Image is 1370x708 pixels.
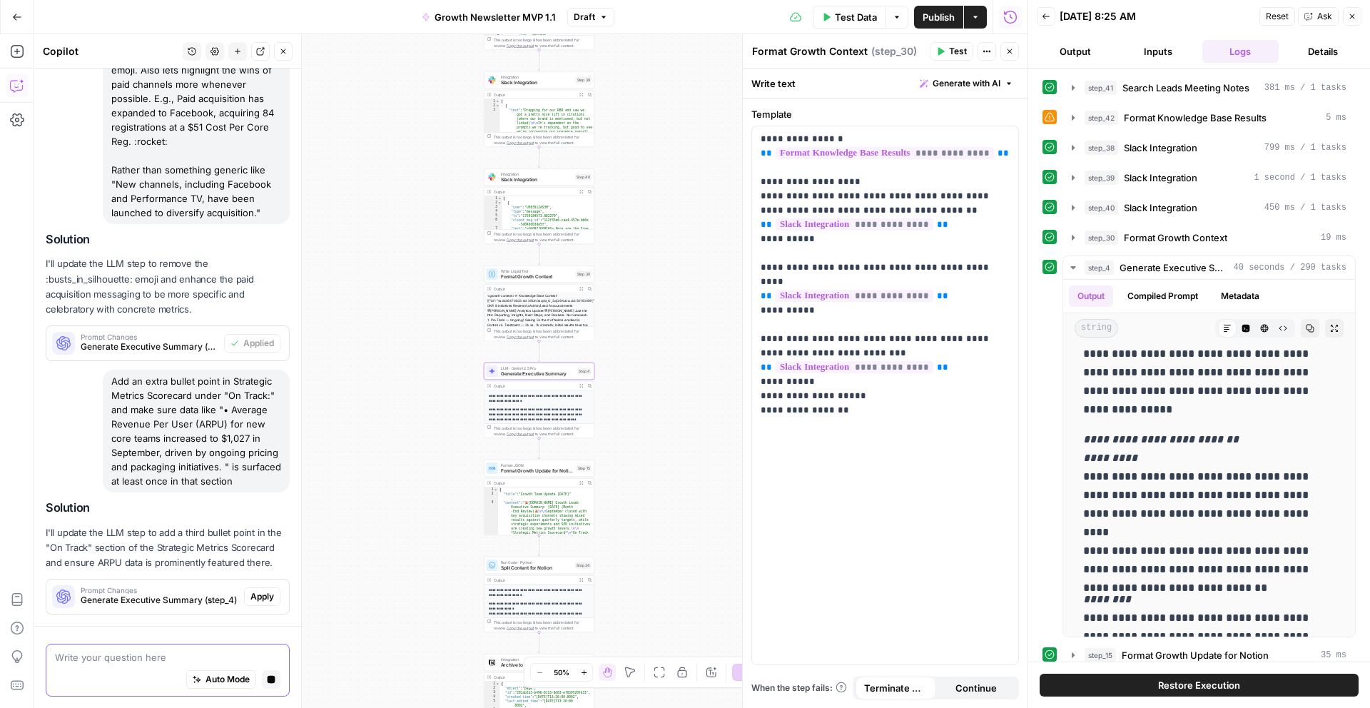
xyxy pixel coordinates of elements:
div: IntegrationSlack IntegrationStep 40Output[ { "user":"U08351ZAS3H", "type":"message", "ts":"175918... [484,168,594,244]
div: 3 [484,108,500,146]
div: 4 [484,694,500,699]
span: 19 ms [1321,231,1346,244]
span: 381 ms / 1 tasks [1264,81,1346,94]
span: Generate Executive Summary (step_4) [81,594,238,607]
span: Toggle code folding, rows 1 through 4 [494,487,498,492]
button: Details [1284,40,1361,63]
button: 799 ms / 1 tasks [1063,136,1355,159]
h2: Solution [46,501,290,515]
button: Compiled Prompt [1119,285,1207,307]
span: Generate Executive Summary (step_4) [81,340,218,353]
span: Ask [1317,10,1332,23]
span: Slack Integration [1124,201,1197,215]
button: Auto Mode [186,670,256,689]
button: Draft [567,8,614,26]
span: Copy the output [507,44,534,48]
label: Template [751,107,1019,121]
span: Copy the output [507,432,534,436]
div: 2 [484,686,500,690]
div: 2 [484,201,502,205]
button: 35 ms [1063,644,1355,667]
div: Remove the :busts_in_silhouette: emoji. Also lets highlight the wins of paid channels more whenev... [103,44,290,224]
g: Edge from step_4 to step_15 [538,438,540,459]
div: Output [494,577,575,583]
div: Write Liquid TextFormat Growth ContextStep 30Output<growth-context> # Knowledge Base Context [{"i... [484,265,594,341]
span: 40 seconds / 290 tasks [1234,261,1346,274]
button: Applied [224,334,280,353]
g: Edge from step_15 to step_34 [538,535,540,556]
button: Generate with AI [914,74,1019,93]
div: 7 [484,226,502,273]
button: Inputs [1120,40,1197,63]
button: 19 ms [1063,226,1355,249]
div: This output is too large & has been abbreviated for review. to view the full content. [494,619,592,631]
span: Format JSON [501,462,574,468]
g: Edge from step_34 to step_20 [538,632,540,653]
g: Edge from step_30 to step_4 [538,341,540,362]
span: Copy the output [507,335,534,339]
span: Run Code · Python [501,560,573,565]
div: 6 [484,218,502,226]
button: Continue [936,677,1017,699]
span: Continue [955,681,997,695]
button: 1 second / 1 tasks [1063,166,1355,189]
span: LLM · Gemini 2.5 Pro [501,365,575,371]
span: 450 ms / 1 tasks [1264,201,1346,214]
div: Output [494,189,575,195]
textarea: Format Growth Context [752,44,868,59]
p: I'll update the LLM step to remove the :busts_in_silhouette: emoji and enhance the paid acquisiti... [46,256,290,317]
span: Toggle code folding, rows 1 through 483 [498,196,502,201]
span: Test Data [835,10,877,24]
span: step_39 [1085,171,1118,185]
div: Copilot [43,44,178,59]
g: Edge from step_38 to step_39 [538,50,540,71]
span: Copy the output [507,626,534,630]
span: Prompt Changes [81,587,238,594]
div: This output is too large & has been abbreviated for review. to view the full content. [494,328,592,340]
span: Growth Newsletter MVP 1.1 [435,10,556,24]
div: 1 [484,196,502,201]
span: 5 ms [1326,111,1346,124]
div: This output is too large & has been abbreviated for review. to view the full content. [494,37,592,49]
div: Step 4 [577,368,592,375]
div: Add an extra bullet point in Strategic Metrics Scorecard under "On Track:" and make sure data lik... [103,370,290,492]
span: Prompt Changes [81,333,218,340]
div: 4 [484,209,502,213]
span: 35 ms [1321,649,1346,662]
span: Reset [1266,10,1289,23]
span: 799 ms / 1 tasks [1264,141,1346,154]
div: Step 39 [576,77,592,84]
button: Apply [244,587,280,606]
span: Auto Mode [205,673,250,686]
span: Slack Integration [1124,141,1197,155]
span: Generate Executive Summary [501,370,575,378]
span: step_40 [1085,201,1118,215]
button: 381 ms / 1 tasks [1063,76,1355,99]
span: Archive to Notion [501,662,573,669]
span: Slack Integration [501,176,573,183]
div: 3 [484,205,502,209]
div: 1 [484,99,500,103]
span: Integration [501,171,573,177]
button: Growth Newsletter MVP 1.1 [413,6,564,29]
button: 40 seconds / 290 tasks [1063,256,1355,279]
div: This output is too large & has been abbreviated for review. to view the full content. [494,425,592,437]
span: step_15 [1085,648,1116,662]
span: Draft [574,11,595,24]
div: 2 [484,492,499,500]
div: 2 [484,103,500,108]
span: ( step_30 ) [871,44,917,59]
span: Toggle code folding, rows 1 through 52 [496,99,500,103]
span: Toggle code folding, rows 1 through 51 [496,682,500,686]
div: Output [494,383,575,389]
span: Terminate Workflow [864,681,928,695]
div: 1 [484,487,499,492]
div: This output is too large & has been abbreviated for review. to view the full content. [494,134,592,146]
span: string [1075,319,1118,338]
div: 5 [484,213,502,218]
div: Step 34 [575,562,592,569]
span: Restore Execution [1158,678,1240,692]
button: Reset [1259,7,1295,26]
span: step_4 [1085,261,1114,275]
span: Slack Integration [501,79,573,86]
